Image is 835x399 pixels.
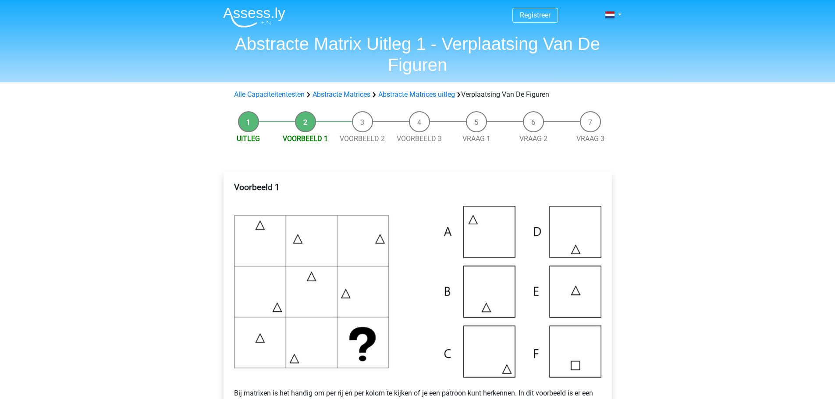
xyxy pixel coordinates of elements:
[576,134,604,143] a: Vraag 3
[520,11,551,19] a: Registreer
[378,90,455,99] a: Abstracte Matrices uitleg
[234,90,305,99] a: Alle Capaciteitentesten
[216,33,619,75] h1: Abstracte Matrix Uitleg 1 - Verplaatsing Van De Figuren
[234,206,601,378] img: Voorbeeld2.png
[462,134,490,143] a: Vraag 1
[231,89,605,100] div: Verplaatsing Van De Figuren
[223,7,285,28] img: Assessly
[237,134,260,143] a: Uitleg
[340,134,385,143] a: Voorbeeld 2
[397,134,442,143] a: Voorbeeld 3
[283,134,328,143] a: Voorbeeld 1
[234,182,280,192] b: Voorbeeld 1
[519,134,547,143] a: Vraag 2
[313,90,370,99] a: Abstracte Matrices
